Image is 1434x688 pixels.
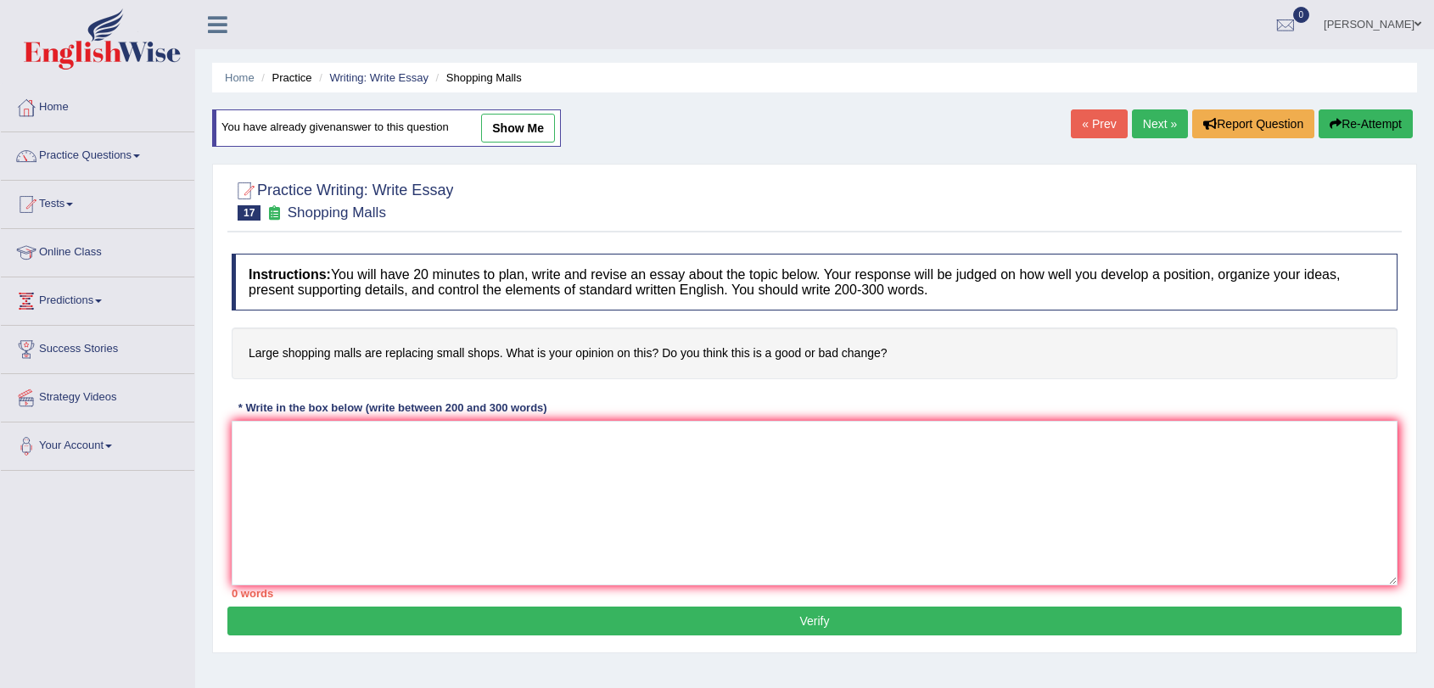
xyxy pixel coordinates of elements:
[1,181,194,223] a: Tests
[257,70,311,86] li: Practice
[481,114,555,143] a: show me
[225,71,255,84] a: Home
[1,422,194,465] a: Your Account
[227,607,1402,635] button: Verify
[1,84,194,126] a: Home
[1319,109,1413,138] button: Re-Attempt
[1192,109,1314,138] button: Report Question
[288,204,386,221] small: Shopping Malls
[232,178,453,221] h2: Practice Writing: Write Essay
[265,205,283,221] small: Exam occurring question
[232,327,1398,379] h4: Large shopping malls are replacing small shops. What is your opinion on this? Do you think this i...
[1132,109,1188,138] a: Next »
[249,267,331,282] b: Instructions:
[232,585,1398,601] div: 0 words
[329,71,429,84] a: Writing: Write Essay
[1,229,194,271] a: Online Class
[1,132,194,175] a: Practice Questions
[1,374,194,417] a: Strategy Videos
[1,326,194,368] a: Success Stories
[212,109,561,147] div: You have already given answer to this question
[232,400,553,417] div: * Write in the box below (write between 200 and 300 words)
[238,205,260,221] span: 17
[232,254,1398,310] h4: You will have 20 minutes to plan, write and revise an essay about the topic below. Your response ...
[1,277,194,320] a: Predictions
[432,70,522,86] li: Shopping Malls
[1293,7,1310,23] span: 0
[1071,109,1127,138] a: « Prev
